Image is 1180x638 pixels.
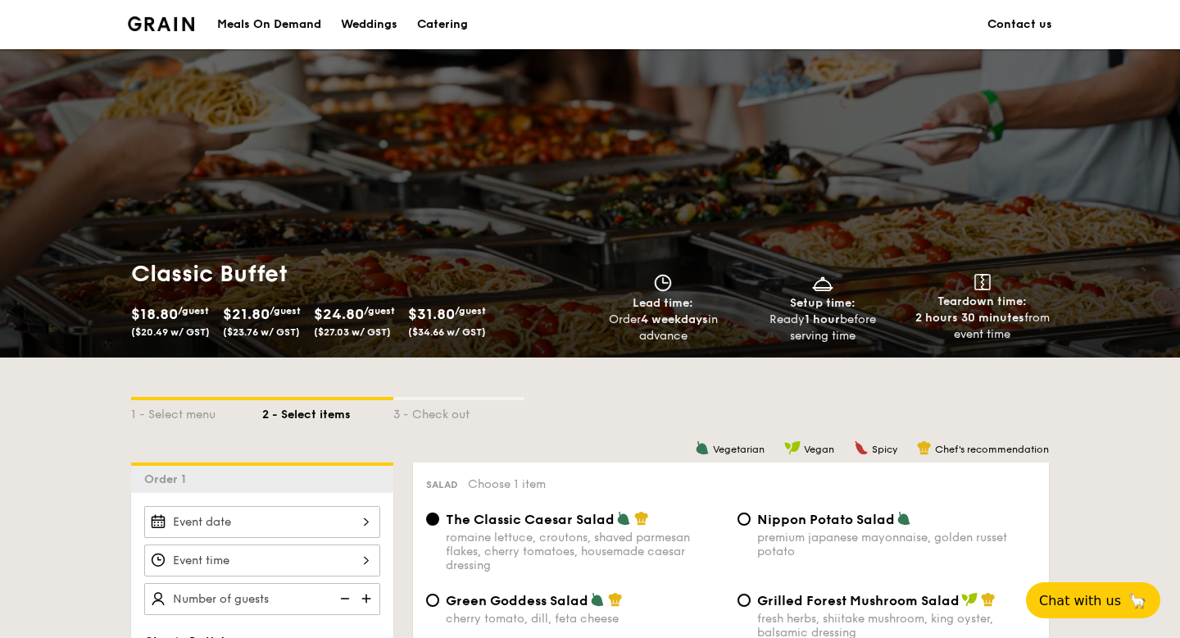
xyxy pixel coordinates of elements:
img: icon-dish.430c3a2e.svg [810,274,835,292]
span: ($23.76 w/ GST) [223,326,300,338]
span: Choose 1 item [468,477,546,491]
img: icon-vegetarian.fe4039eb.svg [616,511,631,526]
span: Chef's recommendation [935,444,1049,455]
input: The Classic Caesar Saladromaine lettuce, croutons, shaved parmesan flakes, cherry tomatoes, house... [426,513,439,526]
span: Teardown time: [937,294,1027,308]
input: Grilled Forest Mushroom Saladfresh herbs, shiitake mushroom, king oyster, balsamic dressing [737,594,751,607]
span: ($20.49 w/ GST) [131,326,210,338]
input: Nippon Potato Saladpremium japanese mayonnaise, golden russet potato [737,513,751,526]
span: $31.80 [408,305,455,323]
span: /guest [364,305,395,317]
input: Number of guests [144,583,380,615]
div: romaine lettuce, croutons, shaved parmesan flakes, cherry tomatoes, housemade caesar dressing [446,531,724,572]
img: icon-chef-hat.a58ddaea.svg [634,511,649,526]
a: Logotype [128,16,194,31]
span: Spicy [872,444,897,455]
span: ($27.03 w/ GST) [314,326,391,338]
span: Order 1 [144,472,193,486]
img: icon-chef-hat.a58ddaea.svg [981,592,996,607]
span: $21.80 [223,305,270,323]
span: /guest [455,305,486,317]
img: icon-vegan.f8ff3823.svg [961,592,978,607]
img: icon-teardown.65201eee.svg [974,274,991,290]
div: Ready before serving time [750,312,896,344]
img: icon-vegetarian.fe4039eb.svg [590,592,605,607]
img: icon-reduce.1d2dbef1.svg [331,583,356,614]
div: 1 - Select menu [131,400,262,423]
input: Event time [144,545,380,576]
div: 2 - Select items [262,400,393,423]
span: 🦙 [1128,591,1147,610]
img: icon-vegetarian.fe4039eb.svg [896,511,911,526]
span: $24.80 [314,305,364,323]
span: /guest [270,305,301,317]
img: icon-chef-hat.a58ddaea.svg [917,440,932,455]
h1: Classic Buffet [131,259,583,289]
input: Green Goddess Saladcherry tomato, dill, feta cheese [426,594,439,607]
div: 3 - Check out [393,400,524,423]
span: ($34.66 w/ GST) [408,326,486,338]
img: icon-chef-hat.a58ddaea.svg [608,592,623,607]
img: icon-clock.2db775ea.svg [651,274,675,292]
strong: 1 hour [805,312,840,326]
strong: 4 weekdays [641,312,708,326]
span: Grilled Forest Mushroom Salad [757,593,960,608]
img: icon-add.58712e84.svg [356,583,380,614]
span: Chat with us [1039,593,1121,608]
span: Salad [426,479,458,490]
img: icon-vegan.f8ff3823.svg [784,440,801,455]
span: /guest [178,305,209,317]
span: Setup time: [790,296,855,310]
div: Order in advance [590,312,737,344]
img: icon-vegetarian.fe4039eb.svg [695,440,710,455]
span: Green Goddess Salad [446,593,588,608]
span: $18.80 [131,305,178,323]
button: Chat with us🦙 [1026,582,1160,618]
span: Lead time: [633,296,693,310]
div: cherry tomato, dill, feta cheese [446,612,724,626]
img: icon-spicy.37a8142b.svg [854,440,869,455]
span: Vegetarian [713,444,765,455]
span: Nippon Potato Salad [757,512,895,527]
span: The Classic Caesar Salad [446,512,615,527]
div: premium japanese mayonnaise, golden russet potato [757,531,1036,558]
strong: 2 hours 30 minutes [915,311,1024,325]
div: from event time [909,310,1055,343]
input: Event date [144,506,380,538]
img: Grain [128,16,194,31]
span: Vegan [804,444,834,455]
